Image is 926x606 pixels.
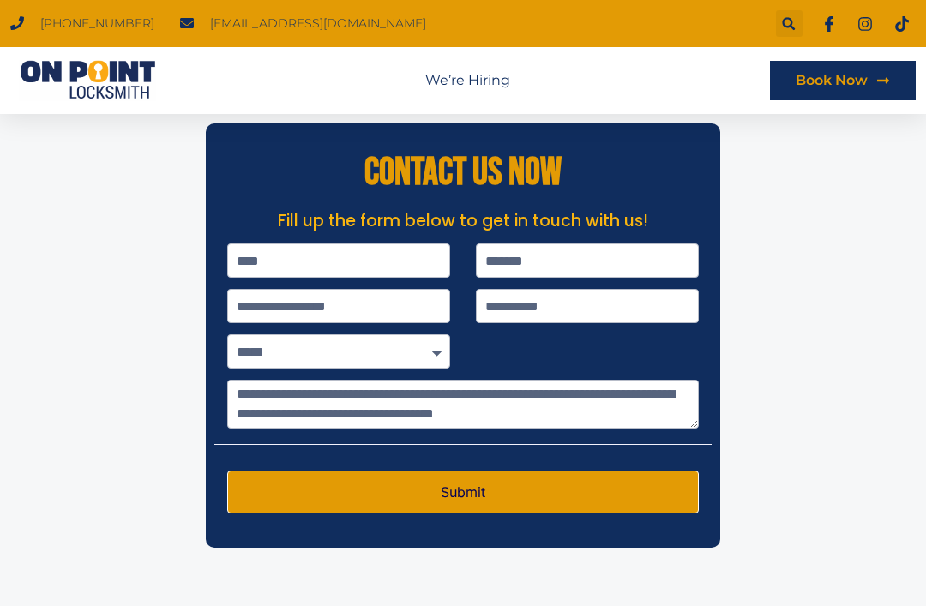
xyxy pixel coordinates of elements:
span: Book Now [796,74,868,87]
a: [PHONE_NUMBER] [10,12,154,35]
a: We’re Hiring [425,61,510,100]
form: Contact Form [227,243,699,525]
span: [PHONE_NUMBER] [36,12,154,35]
span: [EMAIL_ADDRESS][DOMAIN_NAME] [206,12,426,35]
p: Fill up the form below to get in touch with us! [214,209,712,234]
button: Submit [227,471,699,513]
nav: Menu [425,61,510,100]
div: Search [776,10,803,37]
h2: CONTACT US NOW [214,153,712,192]
span: Submit [441,485,485,499]
a: [EMAIL_ADDRESS][DOMAIN_NAME] [180,12,426,35]
a: Book Now [770,61,916,100]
